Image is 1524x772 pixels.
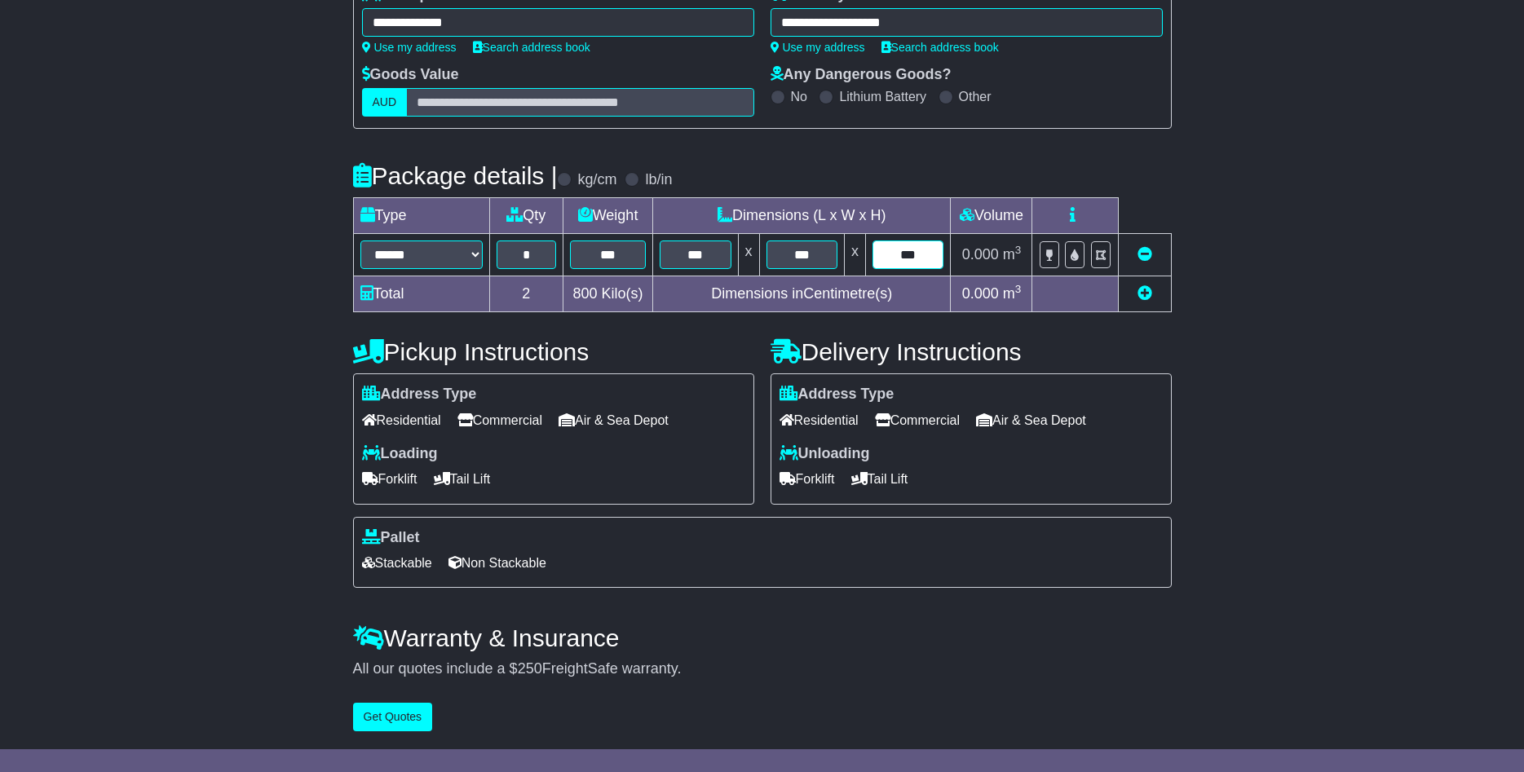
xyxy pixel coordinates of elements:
h4: Warranty & Insurance [353,624,1172,651]
a: Search address book [881,41,999,54]
span: Non Stackable [448,550,546,576]
span: m [1003,246,1022,262]
label: No [791,89,807,104]
td: 2 [489,276,563,312]
h4: Package details | [353,162,558,189]
td: Kilo(s) [563,276,653,312]
label: Lithium Battery [839,89,926,104]
label: lb/in [645,171,672,189]
span: 800 [573,285,598,302]
label: Unloading [780,445,870,463]
label: Pallet [362,529,420,547]
span: Commercial [875,408,960,433]
td: x [844,234,865,276]
label: Other [959,89,992,104]
span: Forklift [362,466,417,492]
span: 0.000 [962,246,999,262]
td: Total [353,276,489,312]
td: Dimensions (L x W x H) [653,198,951,234]
button: Get Quotes [353,703,433,731]
label: Address Type [362,386,477,404]
span: Air & Sea Depot [559,408,669,433]
td: Weight [563,198,653,234]
span: Residential [362,408,441,433]
span: Tail Lift [434,466,491,492]
div: All our quotes include a $ FreightSafe warranty. [353,660,1172,678]
label: kg/cm [577,171,616,189]
a: Use my address [771,41,865,54]
a: Add new item [1137,285,1152,302]
td: Type [353,198,489,234]
span: Commercial [457,408,542,433]
h4: Pickup Instructions [353,338,754,365]
span: 0.000 [962,285,999,302]
span: Tail Lift [851,466,908,492]
span: Residential [780,408,859,433]
td: x [738,234,759,276]
sup: 3 [1015,283,1022,295]
a: Use my address [362,41,457,54]
td: Qty [489,198,563,234]
sup: 3 [1015,244,1022,256]
span: Stackable [362,550,432,576]
span: Air & Sea Depot [976,408,1086,433]
td: Dimensions in Centimetre(s) [653,276,951,312]
span: m [1003,285,1022,302]
a: Search address book [473,41,590,54]
label: Loading [362,445,438,463]
label: Goods Value [362,66,459,84]
label: AUD [362,88,408,117]
span: Forklift [780,466,835,492]
label: Any Dangerous Goods? [771,66,952,84]
h4: Delivery Instructions [771,338,1172,365]
td: Volume [951,198,1032,234]
a: Remove this item [1137,246,1152,262]
span: 250 [518,660,542,677]
label: Address Type [780,386,895,404]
